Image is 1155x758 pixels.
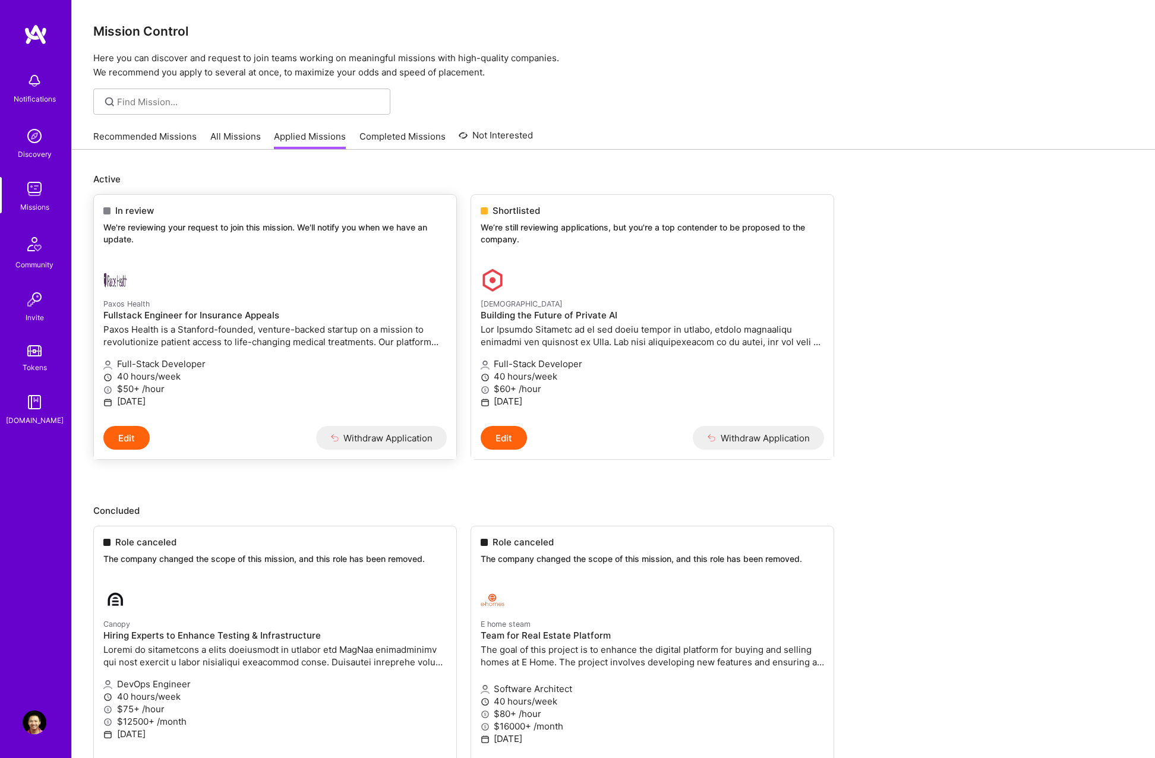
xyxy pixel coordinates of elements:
[693,426,824,450] button: Withdraw Application
[103,693,112,702] i: icon Clock
[103,690,447,703] p: 40 hours/week
[103,715,447,728] p: $12500+ /month
[115,204,154,217] span: In review
[481,398,490,407] i: icon Calendar
[481,395,824,408] p: [DATE]
[103,705,112,714] i: icon MoneyGray
[103,398,112,407] i: icon Calendar
[103,620,130,628] small: Canopy
[481,383,824,395] p: $60+ /hour
[103,222,447,245] p: We're reviewing your request to join this mission. We'll notify you when we have an update.
[103,718,112,727] i: icon MoneyGray
[23,390,46,414] img: guide book
[103,386,112,394] i: icon MoneyGray
[26,311,44,324] div: Invite
[94,259,456,426] a: Paxos Health company logoPaxos HealthFullstack Engineer for Insurance AppealsPaxos Health is a St...
[103,310,447,321] h4: Fullstack Engineer for Insurance Appeals
[481,373,490,382] i: icon Clock
[274,130,346,150] a: Applied Missions
[493,204,540,217] span: Shortlisted
[459,128,533,150] a: Not Interested
[103,730,112,739] i: icon Calendar
[481,426,527,450] button: Edit
[103,299,150,308] small: Paxos Health
[103,728,447,740] p: [DATE]
[24,24,48,45] img: logo
[93,173,1134,185] p: Active
[20,710,49,734] a: User Avatar
[103,358,447,370] p: Full-Stack Developer
[103,373,112,382] i: icon Clock
[481,222,824,245] p: We’re still reviewing applications, but you're a top contender to be proposed to the company.
[18,148,52,160] div: Discovery
[23,177,46,201] img: teamwork
[210,130,261,150] a: All Missions
[93,51,1134,80] p: Here you can discover and request to join teams working on meaningful missions with high-quality ...
[103,426,150,450] button: Edit
[23,288,46,311] img: Invite
[103,678,447,690] p: DevOps Engineer
[103,323,447,348] p: Paxos Health is a Stanford-founded, venture-backed startup on a mission to revolutionize patient ...
[103,383,447,395] p: $50+ /hour
[103,95,116,109] i: icon SearchGrey
[359,130,446,150] a: Completed Missions
[481,323,824,348] p: Lor Ipsumdo Sitametc ad el sed doeiu tempor in utlabo, etdolo magnaaliqu enimadmi ven quisnost ex...
[23,361,47,374] div: Tokens
[103,395,447,408] p: [DATE]
[103,553,447,565] p: The company changed the scope of this mission, and this role has been removed.
[117,96,381,108] input: Find Mission...
[103,361,112,369] i: icon Applicant
[103,643,447,668] p: Loremi do sitametcons a elits doeiusmodt in utlabor etd MagNaa enimadminimv qui nost exercit u la...
[316,426,447,450] button: Withdraw Application
[93,130,197,150] a: Recommended Missions
[481,310,824,321] h4: Building the Future of Private AI
[471,259,834,426] a: Kynismos company logo[DEMOGRAPHIC_DATA]Building the Future of Private AILor Ipsumdo Sitametc ad e...
[20,230,49,258] img: Community
[103,370,447,383] p: 40 hours/week
[20,201,49,213] div: Missions
[103,269,127,292] img: Paxos Health company logo
[14,93,56,105] div: Notifications
[481,370,824,383] p: 40 hours/week
[27,345,42,356] img: tokens
[103,703,447,715] p: $75+ /hour
[481,386,490,394] i: icon MoneyGray
[6,414,64,427] div: [DOMAIN_NAME]
[481,361,490,369] i: icon Applicant
[93,504,1134,517] p: Concluded
[103,630,447,641] h4: Hiring Experts to Enhance Testing & Infrastructure
[115,536,176,548] span: Role canceled
[23,69,46,93] img: bell
[93,24,1134,39] h3: Mission Control
[23,710,46,734] img: User Avatar
[481,269,504,292] img: Kynismos company logo
[15,258,53,271] div: Community
[103,680,112,689] i: icon Applicant
[103,589,127,612] img: Canopy company logo
[481,299,563,308] small: [DEMOGRAPHIC_DATA]
[23,124,46,148] img: discovery
[481,358,824,370] p: Full-Stack Developer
